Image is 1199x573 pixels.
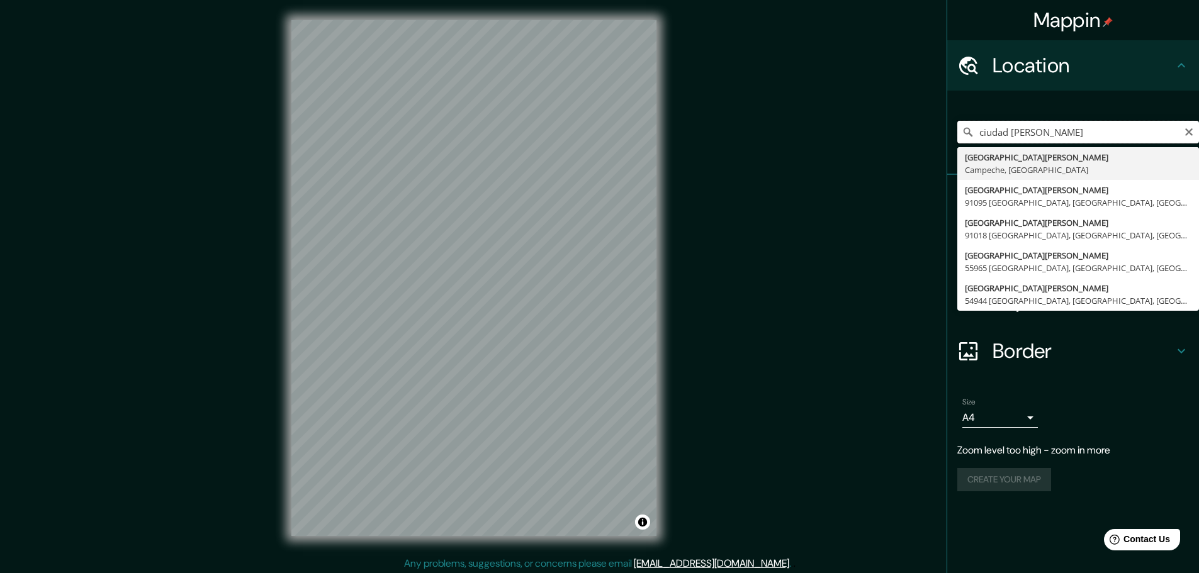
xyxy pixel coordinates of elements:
[965,184,1191,196] div: [GEOGRAPHIC_DATA][PERSON_NAME]
[947,275,1199,326] div: Layout
[965,196,1191,209] div: 91095 [GEOGRAPHIC_DATA], [GEOGRAPHIC_DATA], [GEOGRAPHIC_DATA]
[793,556,796,571] div: .
[965,164,1191,176] div: Campeche, [GEOGRAPHIC_DATA]
[965,262,1191,274] div: 55965 [GEOGRAPHIC_DATA], [GEOGRAPHIC_DATA], [GEOGRAPHIC_DATA]
[291,20,656,536] canvas: Map
[947,40,1199,91] div: Location
[993,53,1174,78] h4: Location
[1087,524,1185,559] iframe: Help widget launcher
[993,338,1174,364] h4: Border
[1103,17,1113,27] img: pin-icon.png
[947,175,1199,225] div: Pins
[965,282,1191,294] div: [GEOGRAPHIC_DATA][PERSON_NAME]
[965,229,1191,242] div: 91018 [GEOGRAPHIC_DATA], [GEOGRAPHIC_DATA], [GEOGRAPHIC_DATA]
[965,249,1191,262] div: [GEOGRAPHIC_DATA][PERSON_NAME]
[1184,125,1194,137] button: Clear
[962,408,1038,428] div: A4
[947,225,1199,275] div: Style
[965,294,1191,307] div: 54944 [GEOGRAPHIC_DATA], [GEOGRAPHIC_DATA], [GEOGRAPHIC_DATA]
[957,443,1189,458] p: Zoom level too high - zoom in more
[965,216,1191,229] div: [GEOGRAPHIC_DATA][PERSON_NAME]
[404,556,791,571] p: Any problems, suggestions, or concerns please email .
[634,557,789,570] a: [EMAIL_ADDRESS][DOMAIN_NAME]
[947,326,1199,376] div: Border
[993,288,1174,313] h4: Layout
[635,515,650,530] button: Toggle attribution
[962,397,976,408] label: Size
[791,556,793,571] div: .
[957,121,1199,143] input: Pick your city or area
[1033,8,1113,33] h4: Mappin
[965,151,1191,164] div: [GEOGRAPHIC_DATA][PERSON_NAME]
